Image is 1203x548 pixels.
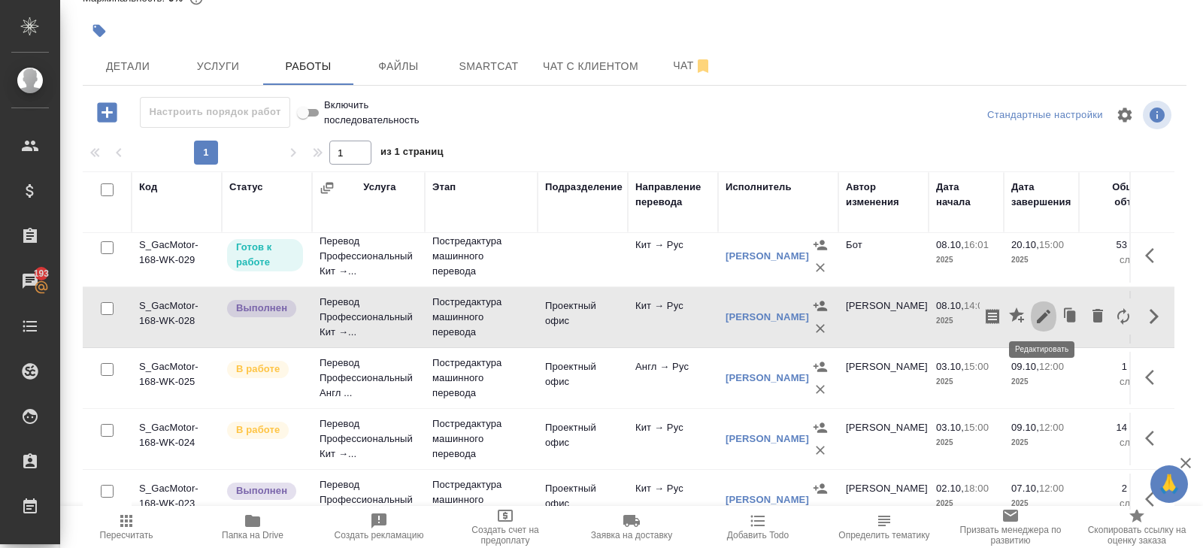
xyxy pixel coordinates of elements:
[538,352,628,404] td: Проектный офис
[1136,481,1172,517] button: Здесь прячутся важные кнопки
[432,356,530,401] p: Постредактура машинного перевода
[63,506,189,548] button: Пересчитать
[1011,496,1071,511] p: 2025
[694,57,712,75] svg: Отписаться
[809,500,832,522] button: Удалить
[86,97,128,128] button: Добавить работу
[1039,422,1064,433] p: 12:00
[320,180,335,195] button: Сгруппировать
[695,506,821,548] button: Добавить Todo
[838,474,929,526] td: [PERSON_NAME]
[92,57,164,76] span: Детали
[628,352,718,404] td: Англ → Рус
[312,348,425,408] td: Перевод Профессиональный Англ ...
[451,525,559,546] span: Создать счет на предоплату
[964,483,989,494] p: 18:00
[312,226,425,286] td: Перевод Профессиональный Кит →...
[1086,253,1147,268] p: слово
[936,422,964,433] p: 03.10,
[838,352,929,404] td: [PERSON_NAME]
[543,57,638,76] span: Чат с клиентом
[324,98,433,128] span: Включить последовательность
[628,230,718,283] td: Кит → Рус
[538,291,628,344] td: Проектный офис
[936,253,996,268] p: 2025
[545,180,623,195] div: Подразделение
[568,506,695,548] button: Заявка на доставку
[809,256,832,279] button: Удалить
[809,234,832,256] button: Назначить
[1039,239,1064,250] p: 15:00
[1086,435,1147,450] p: слово
[1136,420,1172,456] button: Здесь прячутся важные кнопки
[316,506,442,548] button: Создать рекламацию
[838,230,929,283] td: Бот
[380,143,444,165] span: из 1 страниц
[132,352,222,404] td: S_GacMotor-168-WK-025
[936,180,996,210] div: Дата начала
[222,530,283,540] span: Папка на Drive
[936,374,996,389] p: 2025
[132,413,222,465] td: S_GacMotor-168-WK-024
[432,180,456,195] div: Этап
[312,409,425,469] td: Перевод Профессиональный Кит →...
[83,14,116,47] button: Добавить тэг
[936,361,964,372] p: 03.10,
[936,483,964,494] p: 02.10,
[809,416,832,439] button: Назначить
[432,234,530,279] p: Постредактура машинного перевода
[727,530,789,540] span: Добавить Todo
[1039,361,1064,372] p: 12:00
[236,483,287,498] p: Выполнен
[1011,253,1071,268] p: 2025
[628,291,718,344] td: Кит → Рус
[809,317,832,340] button: Удалить
[132,474,222,526] td: S_GacMotor-168-WK-023
[236,422,280,437] p: В работе
[312,470,425,530] td: Перевод Профессиональный Кит →...
[1086,180,1147,210] div: Общий объем
[964,361,989,372] p: 15:00
[1156,468,1182,500] span: 🙏
[538,474,628,526] td: Проектный офис
[335,530,424,540] span: Создать рекламацию
[1107,97,1143,133] span: Настроить таблицу
[442,506,568,548] button: Создать счет на предоплату
[226,298,305,319] div: Исполнитель завершил работу
[25,266,59,281] span: 193
[1111,298,1136,335] button: Заменить
[1150,465,1188,503] button: 🙏
[838,530,929,540] span: Определить тематику
[1083,525,1191,546] span: Скопировать ссылку на оценку заказа
[1011,361,1039,372] p: 09.10,
[432,295,530,340] p: Постредактура машинного перевода
[809,356,832,378] button: Назначить
[236,240,294,270] p: Готов к работе
[362,57,435,76] span: Файлы
[838,291,929,344] td: [PERSON_NAME]
[1086,359,1147,374] p: 1 838
[1011,422,1039,433] p: 09.10,
[947,506,1074,548] button: Призвать менеджера по развитию
[538,413,628,465] td: Проектный офис
[628,413,718,465] td: Кит → Рус
[983,104,1107,127] div: split button
[1039,483,1064,494] p: 12:00
[1086,481,1147,496] p: 2 763
[100,530,153,540] span: Пересчитать
[1086,238,1147,253] p: 53 379
[363,180,395,195] div: Услуга
[936,239,964,250] p: 08.10,
[132,230,222,283] td: S_GacMotor-168-WK-029
[726,433,809,444] a: [PERSON_NAME]
[964,300,989,311] p: 14:00
[1085,298,1111,335] button: Удалить
[726,180,792,195] div: Исполнитель
[1136,238,1172,274] button: Здесь прячутся важные кнопки
[1011,180,1071,210] div: Дата завершения
[272,57,344,76] span: Работы
[1143,101,1174,129] span: Посмотреть информацию
[635,180,711,210] div: Направление перевода
[4,262,56,300] a: 193
[964,239,989,250] p: 16:01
